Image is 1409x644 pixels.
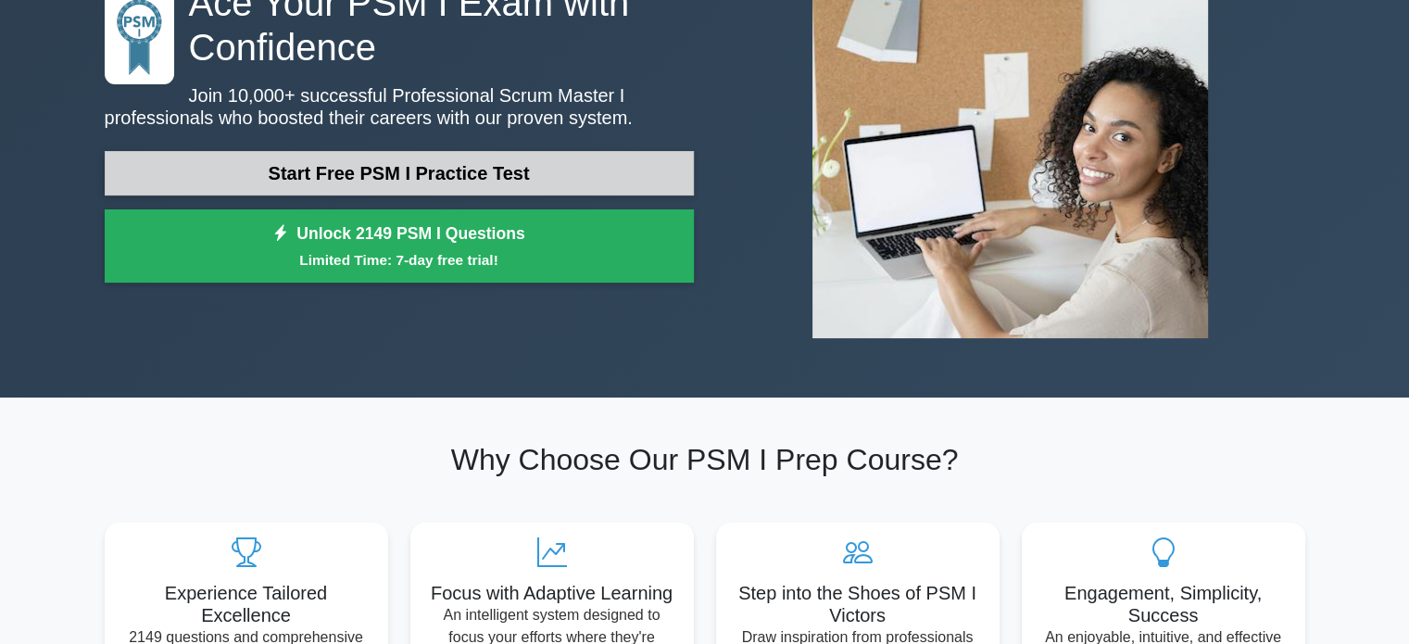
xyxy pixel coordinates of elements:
small: Limited Time: 7-day free trial! [128,249,671,271]
a: Start Free PSM I Practice Test [105,151,694,196]
h5: Engagement, Simplicity, Success [1037,582,1290,626]
h5: Step into the Shoes of PSM I Victors [731,582,985,626]
h5: Experience Tailored Excellence [120,582,373,626]
h2: Why Choose Our PSM I Prep Course? [105,442,1305,477]
p: Join 10,000+ successful Professional Scrum Master I professionals who boosted their careers with ... [105,84,694,129]
h5: Focus with Adaptive Learning [425,582,679,604]
a: Unlock 2149 PSM I QuestionsLimited Time: 7-day free trial! [105,209,694,284]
